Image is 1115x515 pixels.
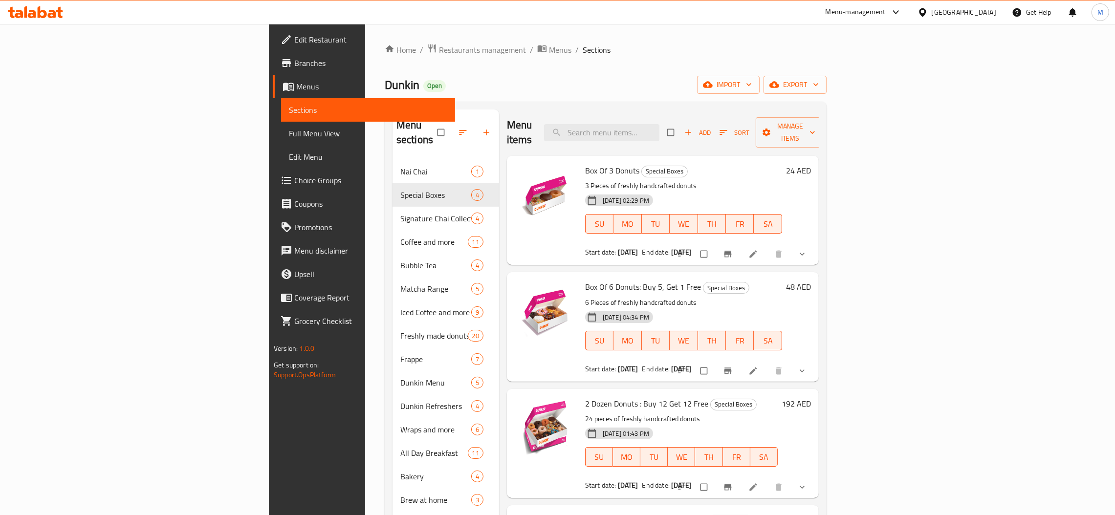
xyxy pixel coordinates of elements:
[782,397,811,410] h6: 192 AED
[672,450,691,464] span: WE
[671,243,695,265] button: sort-choices
[400,353,471,365] span: Frappe
[274,359,319,371] span: Get support on:
[797,249,807,259] svg: Show Choices
[472,472,483,481] span: 4
[400,471,471,482] span: Bakery
[646,217,666,231] span: TU
[400,236,468,248] span: Coffee and more
[393,488,499,512] div: Brew at home3
[468,447,483,459] div: items
[599,196,653,205] span: [DATE] 02:29 PM
[544,124,659,141] input: search
[400,377,471,388] span: Dunkin Menu
[468,331,483,341] span: 20
[476,122,499,143] button: Add section
[393,254,499,277] div: Bubble Tea4
[695,447,722,467] button: TH
[393,160,499,183] div: Nai Chai1
[698,331,726,350] button: TH
[748,482,760,492] a: Edit menu item
[797,366,807,376] svg: Show Choices
[393,465,499,488] div: Bakery4
[599,429,653,438] span: [DATE] 01:43 PM
[671,476,695,498] button: sort-choices
[717,125,752,140] button: Sort
[400,447,468,459] span: All Day Breakfast
[642,331,670,350] button: TU
[717,476,741,498] button: Branch-specific-item
[294,221,447,233] span: Promotions
[710,399,757,410] div: Special Boxes
[583,44,611,56] span: Sections
[613,331,641,350] button: MO
[427,43,526,56] a: Restaurants management
[472,214,483,223] span: 4
[642,479,670,492] span: End date:
[797,482,807,492] svg: Show Choices
[472,261,483,270] span: 4
[294,292,447,303] span: Coverage Report
[281,122,455,145] a: Full Menu View
[720,127,749,138] span: Sort
[727,450,746,464] span: FR
[472,167,483,176] span: 1
[400,166,471,177] div: Nai Chai
[273,262,455,286] a: Upsell
[471,166,483,177] div: items
[713,125,756,140] span: Sort items
[670,214,698,234] button: WE
[644,450,664,464] span: TU
[400,494,471,506] div: Brew at home
[273,192,455,215] a: Coupons
[703,282,749,294] div: Special Boxes
[273,75,455,98] a: Menus
[670,331,698,350] button: WE
[393,394,499,418] div: Dunkin Refreshers4
[294,315,447,327] span: Grocery Checklist
[661,123,682,142] span: Select section
[764,120,817,145] span: Manage items
[439,44,526,56] span: Restaurants management
[393,347,499,371] div: Frappe7
[758,217,778,231] span: SA
[289,151,447,163] span: Edit Menu
[537,43,571,56] a: Menus
[748,249,760,259] a: Edit menu item
[642,214,670,234] button: TU
[590,217,610,231] span: SU
[468,237,483,247] span: 11
[750,447,778,467] button: SA
[756,117,825,148] button: Manage items
[400,213,471,224] span: Signature Chai Collection
[791,360,815,382] button: show more
[674,217,694,231] span: WE
[400,400,471,412] span: Dunkin Refreshers
[590,450,609,464] span: SU
[471,213,483,224] div: items
[705,79,752,91] span: import
[393,371,499,394] div: Dunkin Menu5
[432,123,452,142] span: Select all sections
[273,28,455,51] a: Edit Restaurant
[393,418,499,441] div: Wraps and more6
[273,309,455,333] a: Grocery Checklist
[723,447,750,467] button: FR
[400,424,471,435] span: Wraps and more
[642,246,670,258] span: End date:
[695,478,715,496] span: Select to update
[294,57,447,69] span: Branches
[826,6,886,18] div: Menu-management
[617,450,636,464] span: MO
[400,330,468,342] div: Freshly made donuts
[273,51,455,75] a: Branches
[294,34,447,45] span: Edit Restaurant
[674,334,694,348] span: WE
[695,362,715,380] span: Select to update
[717,360,741,382] button: Branch-specific-item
